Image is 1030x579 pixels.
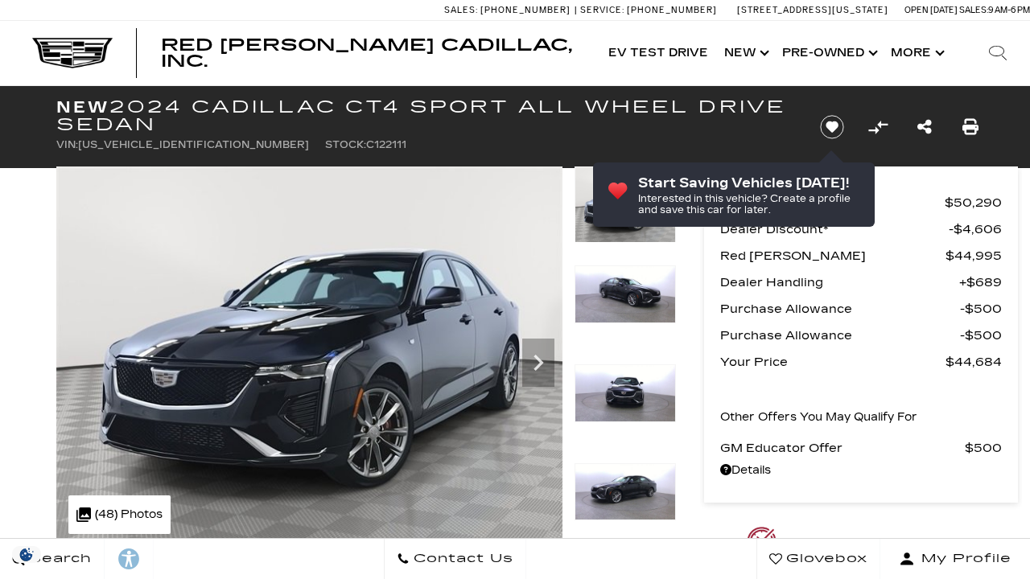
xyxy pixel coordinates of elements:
[575,364,676,422] img: New 2024 Black Raven Cadillac Sport image 3
[575,265,676,323] img: New 2024 Black Raven Cadillac Sport image 2
[366,139,406,150] span: C122111
[782,548,867,570] span: Glovebox
[575,166,676,243] img: New 2024 Black Raven Cadillac Sport image 1
[866,115,890,139] button: Compare Vehicle
[68,495,171,534] div: (48) Photos
[161,35,572,71] span: Red [PERSON_NAME] Cadillac, Inc.
[960,324,1002,347] span: $500
[756,539,880,579] a: Glovebox
[56,166,562,546] img: New 2024 Black Raven Cadillac Sport image 1
[56,98,793,133] h1: 2024 Cadillac CT4 Sport All Wheel Drive Sedan
[720,244,1002,267] a: Red [PERSON_NAME] $44,995
[720,351,1002,373] a: Your Price $44,684
[720,271,959,294] span: Dealer Handling
[716,21,774,85] a: New
[880,539,1030,579] button: Open user profile menu
[522,339,554,387] div: Next
[161,37,584,69] a: Red [PERSON_NAME] Cadillac, Inc.
[962,116,978,138] a: Print this New 2024 Cadillac CT4 Sport All Wheel Drive Sedan
[580,5,624,15] span: Service:
[946,244,1002,267] span: $44,995
[720,298,1002,320] a: Purchase Allowance $500
[965,437,1002,459] span: $500
[959,5,988,15] span: Sales:
[78,139,309,150] span: [US_VEHICLE_IDENTIFICATION_NUMBER]
[480,5,571,15] span: [PHONE_NUMBER]
[720,437,1002,459] a: GM Educator Offer $500
[575,463,676,521] img: New 2024 Black Raven Cadillac Sport image 4
[410,548,513,570] span: Contact Us
[325,139,366,150] span: Stock:
[720,271,1002,294] a: Dealer Handling $689
[720,191,945,214] span: MSRP
[444,5,478,15] span: Sales:
[575,6,721,14] a: Service: [PHONE_NUMBER]
[720,459,1002,482] a: Details
[959,271,1002,294] span: $689
[8,546,45,563] img: Opt-Out Icon
[720,244,946,267] span: Red [PERSON_NAME]
[774,21,883,85] a: Pre-Owned
[720,218,1002,240] a: Dealer Discount* $4,606
[949,218,1002,240] span: $4,606
[904,5,958,15] span: Open [DATE]
[946,351,1002,373] span: $44,684
[8,546,45,563] section: Click to Open Cookie Consent Modal
[600,21,716,85] a: EV Test Drive
[917,116,932,138] a: Share this New 2024 Cadillac CT4 Sport All Wheel Drive Sedan
[960,298,1002,320] span: $500
[720,218,949,240] span: Dealer Discount*
[56,97,109,117] strong: New
[384,539,526,579] a: Contact Us
[444,6,575,14] a: Sales: [PHONE_NUMBER]
[945,191,1002,214] span: $50,290
[56,139,78,150] span: VIN:
[720,191,1002,214] a: MSRP $50,290
[720,406,917,429] p: Other Offers You May Qualify For
[720,437,965,459] span: GM Educator Offer
[883,21,950,85] button: More
[720,351,946,373] span: Your Price
[25,548,92,570] span: Search
[720,298,960,320] span: Purchase Allowance
[627,5,717,15] span: [PHONE_NUMBER]
[988,5,1030,15] span: 9 AM-6 PM
[720,324,960,347] span: Purchase Allowance
[915,548,1011,570] span: My Profile
[814,114,850,140] button: Save vehicle
[32,38,113,68] img: Cadillac Dark Logo with Cadillac White Text
[720,324,1002,347] a: Purchase Allowance $500
[737,5,888,15] a: [STREET_ADDRESS][US_STATE]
